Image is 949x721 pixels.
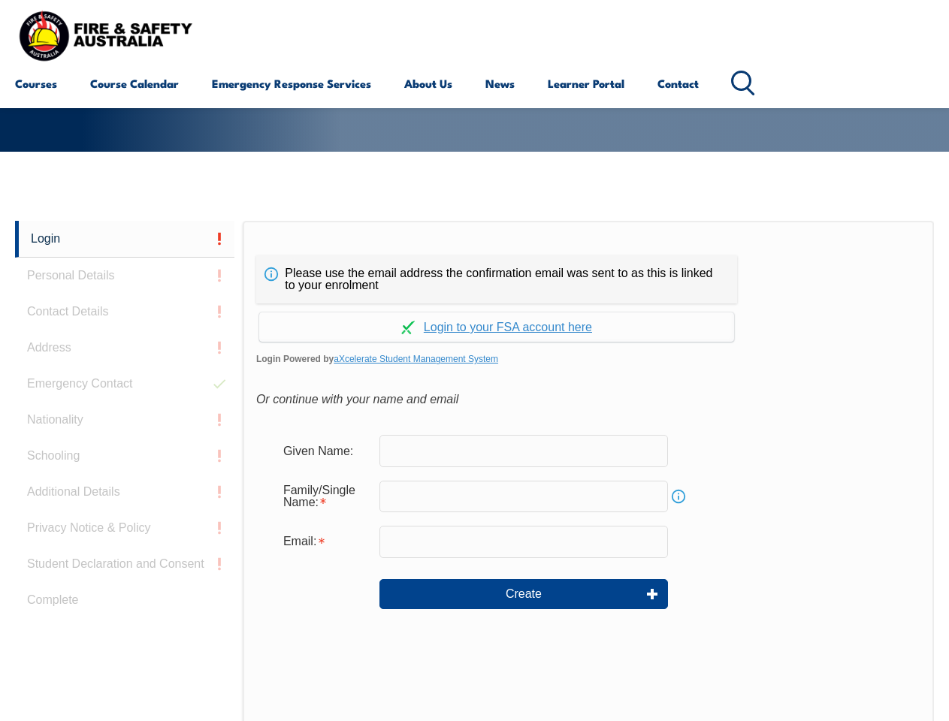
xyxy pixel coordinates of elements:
img: Log in withaxcelerate [401,321,415,334]
div: Email is required. [271,527,379,556]
span: Login Powered by [256,348,920,370]
div: Family/Single Name is required. [271,476,379,517]
div: Or continue with your name and email [256,388,920,411]
a: Emergency Response Services [212,65,371,101]
a: Courses [15,65,57,101]
a: Info [668,486,689,507]
a: Login [15,221,234,258]
a: Course Calendar [90,65,179,101]
div: Please use the email address the confirmation email was sent to as this is linked to your enrolment [256,255,737,303]
a: News [485,65,515,101]
a: Contact [657,65,699,101]
div: Given Name: [271,436,379,465]
a: About Us [404,65,452,101]
a: Learner Portal [548,65,624,101]
a: aXcelerate Student Management System [334,354,498,364]
button: Create [379,579,668,609]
